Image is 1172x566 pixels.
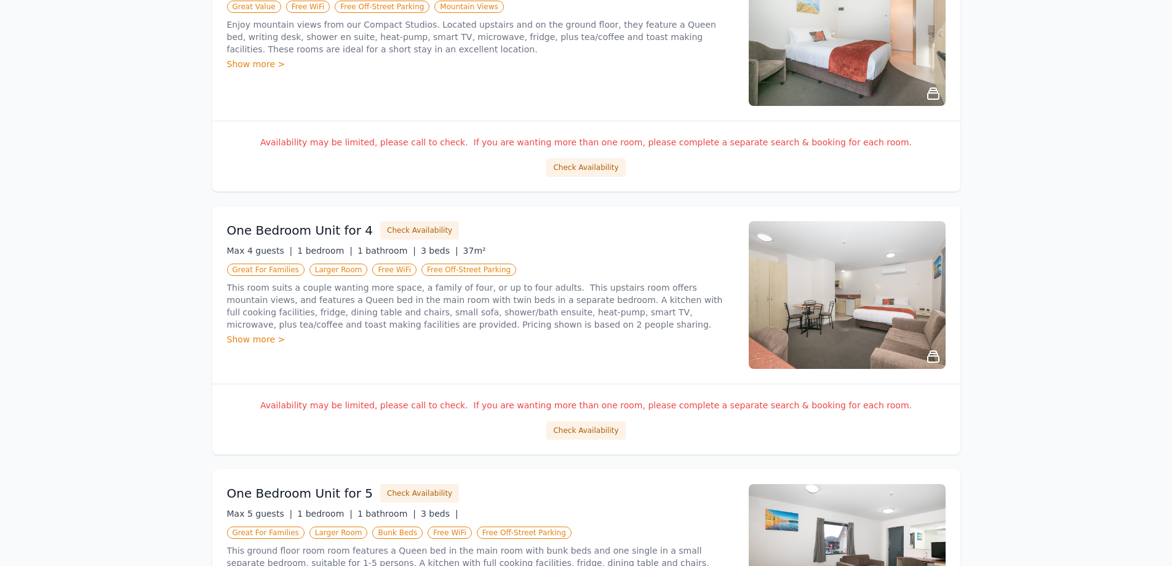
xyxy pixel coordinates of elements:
[421,509,458,519] span: 3 beds |
[227,509,293,519] span: Max 5 guests |
[477,527,572,539] span: Free Off-Street Parking
[297,509,353,519] span: 1 bedroom |
[309,527,368,539] span: Larger Room
[546,158,625,177] button: Check Availability
[227,399,946,411] p: Availability may be limited, please call to check. If you are wanting more than one room, please ...
[546,421,625,440] button: Check Availability
[286,1,330,13] span: Free WiFi
[309,264,368,276] span: Larger Room
[227,527,305,539] span: Great For Families
[227,1,281,13] span: Great Value
[380,221,459,240] button: Check Availability
[227,333,734,346] div: Show more >
[428,527,472,539] span: Free WiFi
[372,264,417,276] span: Free WiFi
[227,485,373,502] h3: One Bedroom Unit for 5
[421,246,458,256] span: 3 beds |
[421,264,516,276] span: Free Off-Street Parking
[335,1,429,13] span: Free Off-Street Parking
[227,18,734,55] p: Enjoy mountain views from our Compact Studios. Located upstairs and on the ground floor, they fea...
[434,1,503,13] span: Mountain Views
[227,264,305,276] span: Great For Families
[297,246,353,256] span: 1 bedroom |
[227,222,373,239] h3: One Bedroom Unit for 4
[227,136,946,148] p: Availability may be limited, please call to check. If you are wanting more than one room, please ...
[372,527,423,539] span: Bunk Beds
[357,246,416,256] span: 1 bathroom |
[227,281,734,331] p: This room suits a couple wanting more space, a family of four, or up to four adults. This upstair...
[357,509,416,519] span: 1 bathroom |
[227,58,734,70] div: Show more >
[227,246,293,256] span: Max 4 guests |
[463,246,486,256] span: 37m²
[380,484,459,503] button: Check Availability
